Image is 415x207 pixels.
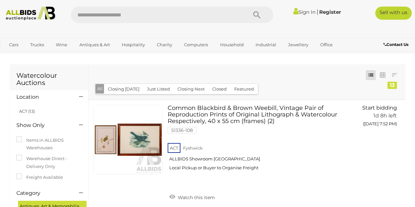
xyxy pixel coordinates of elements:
button: Closing [DATE] [104,84,143,94]
h4: Show Only [16,122,69,128]
button: Featured [230,84,258,94]
span: | [317,8,318,15]
a: Start bidding 1d 8h left ([DATE] 7:52 PM) [357,105,399,130]
h4: Location [16,94,69,100]
b: Contact Us [384,42,408,47]
span: Start bidding [362,105,397,111]
a: Jewellery [284,39,313,50]
a: Cars [5,39,23,50]
a: ACT (13) [19,109,35,114]
div: 13 [387,82,397,89]
label: Items in ALLBIDS Warehouses [16,136,82,152]
label: Freight Available [16,174,63,181]
a: Household [216,39,248,50]
a: Sell with us [375,7,412,20]
a: Common Blackbird & Brown Weebill, Vintage Pair of Reproduction Prints of Original Lithograph & Wa... [173,105,347,176]
img: Allbids.com.au [3,7,58,20]
a: [GEOGRAPHIC_DATA] [30,50,85,61]
a: Industrial [251,39,280,50]
button: Closed [208,84,231,94]
button: Search [240,7,273,23]
a: Sign In [293,9,316,15]
a: Charity [153,39,176,50]
button: All [95,84,104,93]
a: Office [316,39,337,50]
a: Hospitality [117,39,149,50]
label: Warehouse Direct - Delivery Only [16,155,82,170]
a: Register [319,9,341,15]
a: Computers [180,39,212,50]
h4: Category [16,190,69,196]
a: Contact Us [384,41,410,48]
a: Wine [52,39,72,50]
button: Closing Next [174,84,209,94]
a: Sports [5,50,27,61]
a: Antiques & Art [75,39,114,50]
a: Trucks [26,39,48,50]
span: Watch this item [176,195,215,200]
h1: Watercolour Auctions [16,72,82,86]
button: Just Listed [143,84,174,94]
a: Watch this item [168,192,217,202]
